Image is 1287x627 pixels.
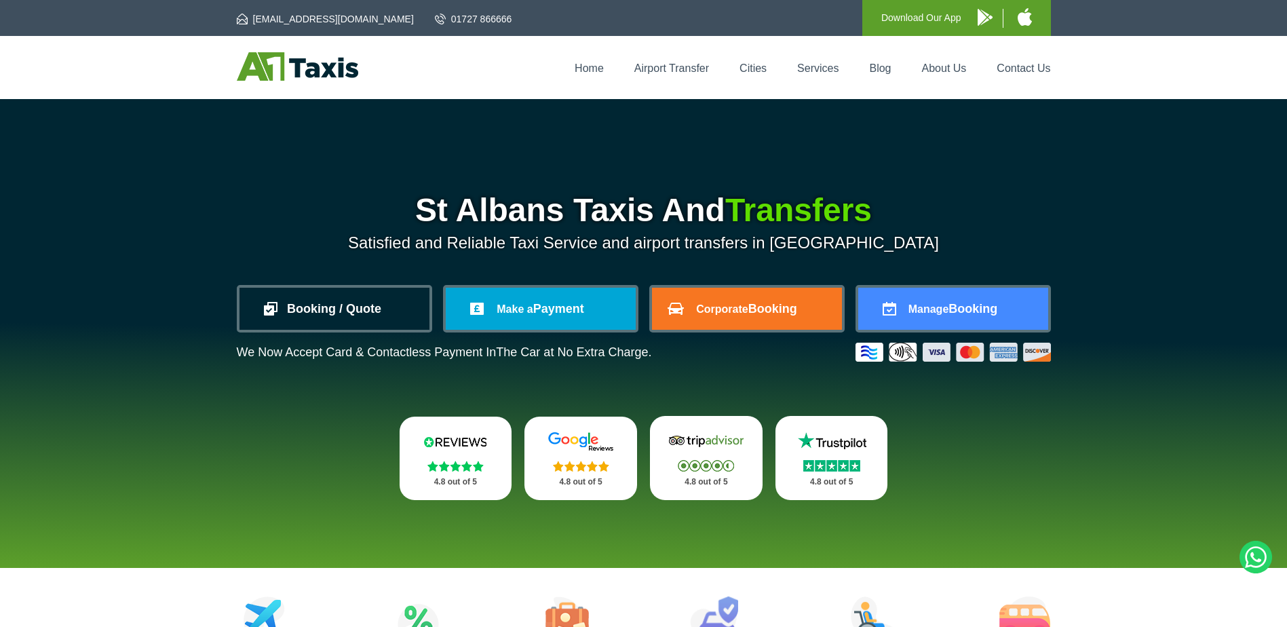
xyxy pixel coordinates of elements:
p: Satisfied and Reliable Taxi Service and airport transfers in [GEOGRAPHIC_DATA] [237,233,1051,252]
img: Google [540,432,621,452]
span: Transfers [725,192,872,228]
a: Reviews.io Stars 4.8 out of 5 [400,417,512,500]
img: Stars [803,460,860,472]
p: Download Our App [881,9,961,26]
a: Contact Us [997,62,1050,74]
h1: St Albans Taxis And [237,194,1051,227]
a: Cities [739,62,767,74]
a: [EMAIL_ADDRESS][DOMAIN_NAME] [237,12,414,26]
img: Stars [678,460,734,472]
a: 01727 866666 [435,12,512,26]
img: Stars [427,461,484,472]
img: A1 Taxis iPhone App [1018,8,1032,26]
p: 4.8 out of 5 [539,474,622,491]
a: ManageBooking [858,288,1048,330]
a: Google Stars 4.8 out of 5 [524,417,637,500]
img: Reviews.io [415,432,496,452]
p: We Now Accept Card & Contactless Payment In [237,345,652,360]
a: Booking / Quote [239,288,429,330]
a: CorporateBooking [652,288,842,330]
a: Services [797,62,839,74]
img: Credit And Debit Cards [856,343,1051,362]
a: Blog [869,62,891,74]
a: Home [575,62,604,74]
img: Stars [553,461,609,472]
a: Airport Transfer [634,62,709,74]
p: 4.8 out of 5 [415,474,497,491]
span: Make a [497,303,533,315]
img: A1 Taxis St Albans LTD [237,52,358,81]
img: Trustpilot [791,431,872,451]
span: Corporate [696,303,748,315]
a: Trustpilot Stars 4.8 out of 5 [775,416,888,500]
a: Make aPayment [446,288,636,330]
span: The Car at No Extra Charge. [496,345,651,359]
img: A1 Taxis Android App [978,9,993,26]
p: 4.8 out of 5 [665,474,748,491]
p: 4.8 out of 5 [790,474,873,491]
a: About Us [922,62,967,74]
a: Tripadvisor Stars 4.8 out of 5 [650,416,763,500]
img: Tripadvisor [666,431,747,451]
span: Manage [908,303,949,315]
